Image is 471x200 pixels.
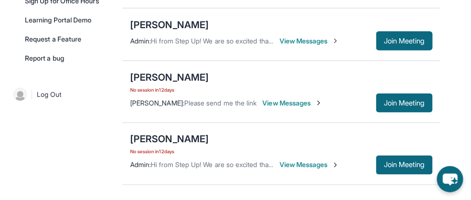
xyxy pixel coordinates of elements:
span: Please send me the link [184,99,257,107]
span: Join Meeting [384,100,425,106]
div: [PERSON_NAME] [130,18,209,32]
a: Learning Portal Demo [19,11,113,29]
button: chat-button [437,166,463,192]
span: No session in 12 days [130,148,209,156]
a: |Log Out [10,84,113,105]
span: Admin : [130,37,151,45]
img: Chevron-Right [332,37,339,45]
button: Join Meeting [376,32,433,51]
img: Chevron-Right [332,161,339,169]
span: View Messages [280,36,339,46]
span: Admin : [130,161,151,169]
span: View Messages [280,160,339,170]
span: [PERSON_NAME] : [130,99,184,107]
button: Join Meeting [376,94,433,113]
div: [PERSON_NAME] [130,71,209,84]
a: Request a Feature [19,31,113,48]
span: Join Meeting [384,38,425,44]
span: Join Meeting [384,162,425,168]
span: | [31,89,33,100]
span: View Messages [263,98,323,108]
span: No session in 12 days [130,86,209,94]
img: Chevron-Right [315,99,323,107]
a: Report a bug [19,50,113,67]
div: [PERSON_NAME] [130,133,209,146]
span: Log Out [37,90,62,99]
button: Join Meeting [376,156,433,175]
img: user-img [13,88,27,101]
